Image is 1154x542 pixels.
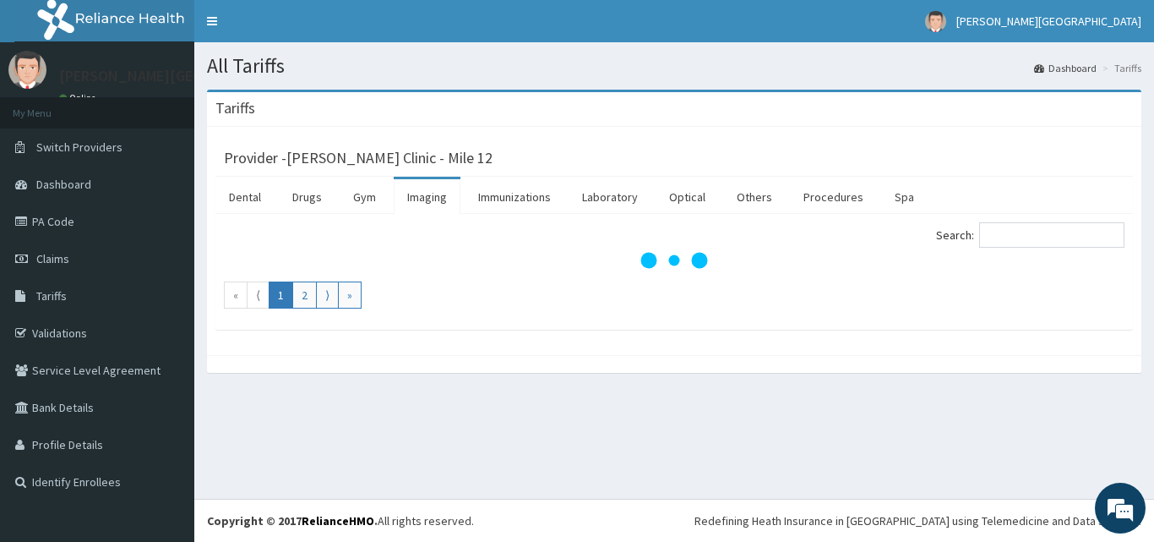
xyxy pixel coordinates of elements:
[36,288,67,304] span: Tariffs
[215,101,255,116] h3: Tariffs
[194,499,1154,542] footer: All rights reserved.
[215,179,275,215] a: Dental
[723,179,786,215] a: Others
[656,179,719,215] a: Optical
[340,179,389,215] a: Gym
[59,92,100,104] a: Online
[279,179,335,215] a: Drugs
[224,151,493,166] h3: Provider - [PERSON_NAME] Clinic - Mile 12
[36,251,69,266] span: Claims
[1034,61,1097,75] a: Dashboard
[979,222,1124,248] input: Search:
[269,282,293,309] a: Go to page number 1
[302,513,374,528] a: RelianceHMO
[465,179,564,215] a: Immunizations
[36,177,91,192] span: Dashboard
[224,282,248,309] a: Go to first page
[936,222,1124,248] label: Search:
[316,282,339,309] a: Go to next page
[394,179,460,215] a: Imaging
[956,14,1141,29] span: [PERSON_NAME][GEOGRAPHIC_DATA]
[338,282,362,309] a: Go to last page
[247,282,269,309] a: Go to previous page
[569,179,651,215] a: Laboratory
[59,68,309,84] p: [PERSON_NAME][GEOGRAPHIC_DATA]
[1098,61,1141,75] li: Tariffs
[36,140,122,155] span: Switch Providers
[8,51,46,89] img: User Image
[790,179,877,215] a: Procedures
[640,227,708,294] svg: audio-loading
[207,513,378,528] strong: Copyright © 2017 .
[292,282,317,309] a: Go to page number 2
[881,179,928,215] a: Spa
[207,55,1141,77] h1: All Tariffs
[694,512,1141,529] div: Redefining Heath Insurance in [GEOGRAPHIC_DATA] using Telemedicine and Data Science!
[925,11,946,32] img: User Image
